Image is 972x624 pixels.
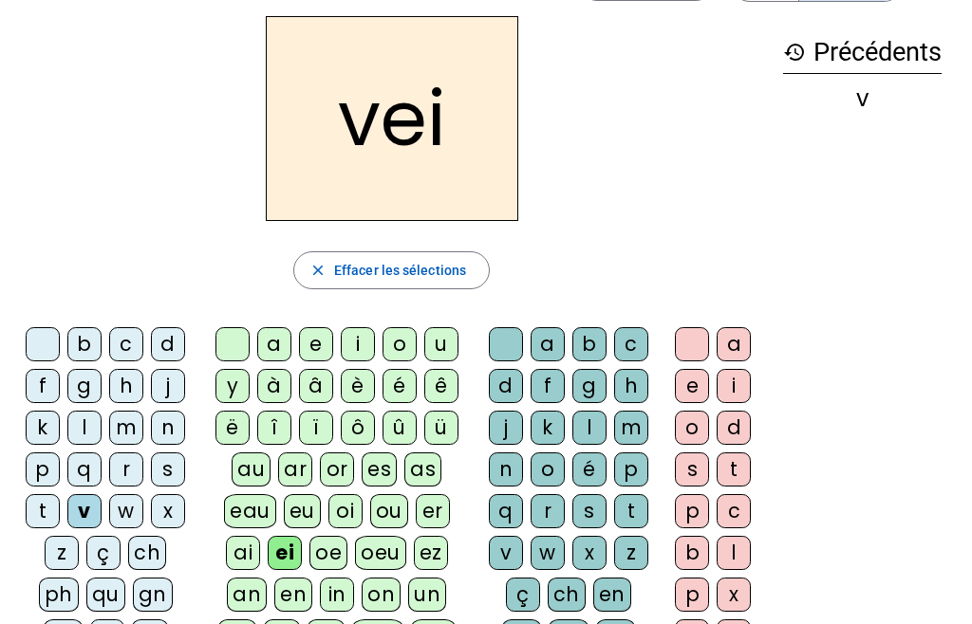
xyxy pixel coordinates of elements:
div: r [531,494,565,528]
div: u [424,327,458,361]
div: w [109,494,143,528]
div: in [320,578,354,612]
div: v [67,494,102,528]
div: y [215,369,250,403]
div: w [531,536,565,570]
div: i [717,369,751,403]
div: an [227,578,267,612]
div: eu [284,494,321,528]
div: eau [224,494,276,528]
div: ü [424,411,458,445]
div: d [151,327,185,361]
div: a [257,327,291,361]
div: g [572,369,607,403]
div: f [26,369,60,403]
div: ai [226,536,260,570]
div: oi [328,494,363,528]
div: z [614,536,648,570]
div: k [26,411,60,445]
div: s [151,452,185,486]
div: t [26,494,60,528]
div: es [362,452,397,486]
mat-icon: history [783,41,806,64]
div: e [675,369,709,403]
div: v [783,87,942,110]
div: ç [506,578,540,612]
div: er [416,494,450,528]
span: Effacer les sélections [334,259,466,282]
div: en [593,578,631,612]
div: ph [39,578,79,612]
div: or [320,452,354,486]
div: p [675,494,709,528]
div: k [531,411,565,445]
div: on [362,578,401,612]
div: à [257,369,291,403]
div: l [572,411,607,445]
div: m [109,411,143,445]
div: oeu [355,536,406,570]
div: j [489,411,523,445]
div: c [717,494,751,528]
div: e [299,327,333,361]
div: d [489,369,523,403]
div: c [109,327,143,361]
div: v [489,536,523,570]
div: g [67,369,102,403]
div: h [614,369,648,403]
div: ei [268,536,302,570]
div: p [26,452,60,486]
div: b [675,536,709,570]
div: n [151,411,185,445]
div: é [383,369,417,403]
div: a [531,327,565,361]
div: s [572,494,607,528]
div: en [274,578,312,612]
div: o [531,452,565,486]
div: t [614,494,648,528]
div: d [717,411,751,445]
div: q [489,494,523,528]
div: p [675,578,709,612]
div: i [341,327,375,361]
div: î [257,411,291,445]
h3: Précédents [783,31,942,74]
div: o [383,327,417,361]
div: r [109,452,143,486]
div: ar [278,452,312,486]
div: o [675,411,709,445]
div: h [109,369,143,403]
div: au [232,452,271,486]
div: û [383,411,417,445]
div: ç [86,536,121,570]
div: â [299,369,333,403]
div: f [531,369,565,403]
div: x [572,536,607,570]
div: è [341,369,375,403]
div: un [408,578,446,612]
div: ch [548,578,586,612]
div: ï [299,411,333,445]
div: q [67,452,102,486]
div: ê [424,369,458,403]
mat-icon: close [309,262,327,279]
div: p [614,452,648,486]
div: ez [414,536,448,570]
div: t [717,452,751,486]
h2: vei [266,16,518,221]
div: ch [128,536,166,570]
div: s [675,452,709,486]
div: z [45,536,79,570]
div: j [151,369,185,403]
div: gn [133,578,173,612]
div: oe [309,536,347,570]
div: ô [341,411,375,445]
div: b [67,327,102,361]
div: x [717,578,751,612]
div: é [572,452,607,486]
button: Effacer les sélections [293,251,490,289]
div: a [717,327,751,361]
div: n [489,452,523,486]
div: qu [86,578,125,612]
div: m [614,411,648,445]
